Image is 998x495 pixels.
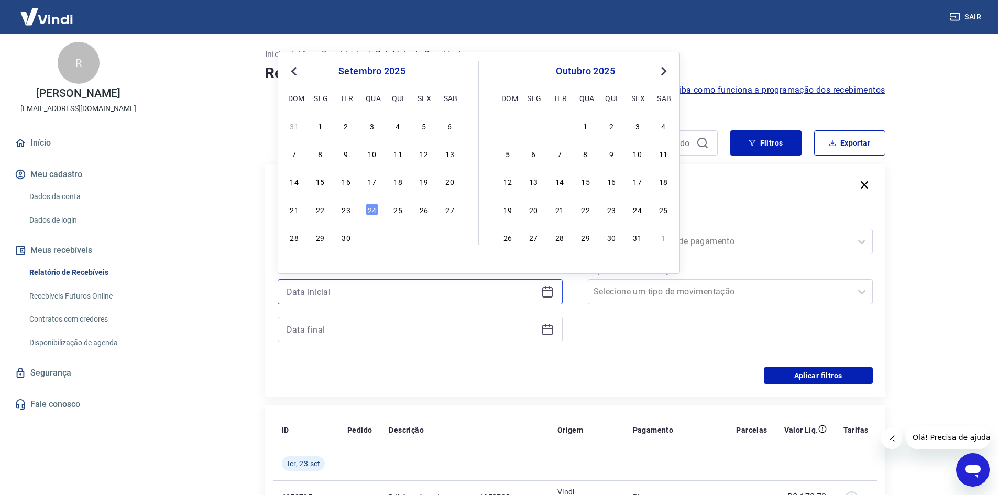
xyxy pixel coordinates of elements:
[13,1,81,32] img: Vindi
[605,203,618,216] div: Choose quinta-feira, 23 de outubro de 2025
[314,147,326,160] div: Choose segunda-feira, 8 de setembro de 2025
[288,65,300,78] button: Previous Month
[501,175,514,188] div: Choose domingo, 12 de outubro de 2025
[287,65,457,78] div: setembro 2025
[444,175,456,188] div: Choose sábado, 20 de setembro de 2025
[501,92,514,104] div: dom
[418,175,430,188] div: Choose sexta-feira, 19 de setembro de 2025
[553,231,566,244] div: Choose terça-feira, 28 de outubro de 2025
[669,84,885,96] a: Saiba como funciona a programação dos recebimentos
[340,92,353,104] div: ter
[340,203,353,216] div: Choose terça-feira, 23 de setembro de 2025
[590,214,871,227] label: Forma de Pagamento
[25,210,144,231] a: Dados de login
[265,63,885,84] h4: Relatório de Recebíveis
[392,231,404,244] div: Choose quinta-feira, 2 de outubro de 2025
[527,231,540,244] div: Choose segunda-feira, 27 de outubro de 2025
[657,175,670,188] div: Choose sábado, 18 de outubro de 2025
[579,175,592,188] div: Choose quarta-feira, 15 de outubro de 2025
[340,175,353,188] div: Choose terça-feira, 16 de setembro de 2025
[340,231,353,244] div: Choose terça-feira, 30 de setembro de 2025
[553,119,566,132] div: Choose terça-feira, 30 de setembro de 2025
[389,425,424,435] p: Descrição
[366,92,378,104] div: qua
[13,163,144,186] button: Meu cadastro
[843,425,869,435] p: Tarifas
[657,119,670,132] div: Choose sábado, 4 de outubro de 2025
[605,92,618,104] div: qui
[314,231,326,244] div: Choose segunda-feira, 29 de setembro de 2025
[605,119,618,132] div: Choose quinta-feira, 2 de outubro de 2025
[527,119,540,132] div: Choose segunda-feira, 29 de setembro de 2025
[25,332,144,354] a: Disponibilização de agenda
[366,203,378,216] div: Choose quarta-feira, 24 de setembro de 2025
[444,231,456,244] div: Choose sábado, 4 de outubro de 2025
[36,88,120,99] p: [PERSON_NAME]
[579,147,592,160] div: Choose quarta-feira, 8 de outubro de 2025
[265,48,286,61] p: Início
[501,231,514,244] div: Choose domingo, 26 de outubro de 2025
[657,65,670,78] button: Next Month
[376,48,466,61] p: Relatório de Recebíveis
[500,118,671,245] div: month 2025-10
[314,203,326,216] div: Choose segunda-feira, 22 de setembro de 2025
[657,203,670,216] div: Choose sábado, 25 de outubro de 2025
[418,119,430,132] div: Choose sexta-feira, 5 de setembro de 2025
[298,48,363,61] a: Meus Recebíveis
[367,48,371,61] p: /
[631,147,644,160] div: Choose sexta-feira, 10 de outubro de 2025
[392,147,404,160] div: Choose quinta-feira, 11 de setembro de 2025
[557,425,583,435] p: Origem
[657,147,670,160] div: Choose sábado, 11 de outubro de 2025
[366,231,378,244] div: Choose quarta-feira, 1 de outubro de 2025
[579,203,592,216] div: Choose quarta-feira, 22 de outubro de 2025
[579,119,592,132] div: Choose quarta-feira, 1 de outubro de 2025
[418,92,430,104] div: sex
[501,119,514,132] div: Choose domingo, 28 de setembro de 2025
[631,92,644,104] div: sex
[25,309,144,330] a: Contratos com credores
[288,231,301,244] div: Choose domingo, 28 de setembro de 2025
[392,203,404,216] div: Choose quinta-feira, 25 de setembro de 2025
[25,186,144,207] a: Dados da conta
[287,118,457,245] div: month 2025-09
[444,203,456,216] div: Choose sábado, 27 de setembro de 2025
[605,175,618,188] div: Choose quinta-feira, 16 de outubro de 2025
[6,7,88,16] span: Olá! Precisa de ajuda?
[527,92,540,104] div: seg
[784,425,818,435] p: Valor Líq.
[282,425,289,435] p: ID
[288,119,301,132] div: Choose domingo, 31 de agosto de 2025
[948,7,985,27] button: Sair
[906,426,990,449] iframe: Mensagem da empresa
[631,203,644,216] div: Choose sexta-feira, 24 de outubro de 2025
[605,231,618,244] div: Choose quinta-feira, 30 de outubro de 2025
[500,65,671,78] div: outubro 2025
[25,262,144,283] a: Relatório de Recebíveis
[392,175,404,188] div: Choose quinta-feira, 18 de setembro de 2025
[553,147,566,160] div: Choose terça-feira, 7 de outubro de 2025
[553,203,566,216] div: Choose terça-feira, 21 de outubro de 2025
[444,92,456,104] div: sab
[444,119,456,132] div: Choose sábado, 6 de setembro de 2025
[287,322,537,337] input: Data final
[288,92,301,104] div: dom
[314,119,326,132] div: Choose segunda-feira, 1 de setembro de 2025
[605,147,618,160] div: Choose quinta-feira, 9 de outubro de 2025
[527,175,540,188] div: Choose segunda-feira, 13 de outubro de 2025
[579,231,592,244] div: Choose quarta-feira, 29 de outubro de 2025
[392,92,404,104] div: qui
[314,92,326,104] div: seg
[553,175,566,188] div: Choose terça-feira, 14 de outubro de 2025
[501,203,514,216] div: Choose domingo, 19 de outubro de 2025
[288,203,301,216] div: Choose domingo, 21 de setembro de 2025
[956,453,990,487] iframe: Botão para abrir a janela de mensagens
[418,147,430,160] div: Choose sexta-feira, 12 de setembro de 2025
[58,42,100,84] div: R
[814,130,885,156] button: Exportar
[366,147,378,160] div: Choose quarta-feira, 10 de setembro de 2025
[657,231,670,244] div: Choose sábado, 1 de novembro de 2025
[366,119,378,132] div: Choose quarta-feira, 3 de setembro de 2025
[730,130,802,156] button: Filtros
